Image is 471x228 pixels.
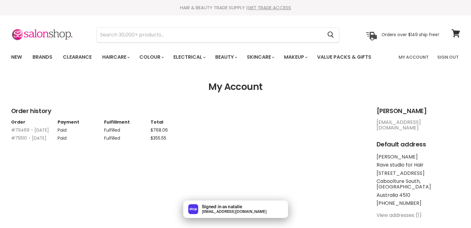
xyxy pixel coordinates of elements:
a: Beauty [211,51,241,64]
li: Caboolture South, [GEOGRAPHIC_DATA] [377,179,460,190]
li: Australia 4510 [377,192,460,198]
a: Sign Out [434,51,462,64]
a: Clearance [58,51,96,64]
a: Colour [135,51,168,64]
a: Haircare [98,51,133,64]
li: [PERSON_NAME] [377,154,460,160]
a: [EMAIL_ADDRESS][DOMAIN_NAME] [377,119,421,131]
nav: Main [3,48,468,66]
a: Makeup [279,51,311,64]
div: HAIR & BEAUTY TRADE SUPPLY | [3,5,468,11]
ul: Main menu [7,48,386,66]
a: #75510 - [DATE] [11,135,46,141]
a: Skincare [242,51,278,64]
span: $768.06 [150,127,168,133]
td: Fulfilled [104,133,150,141]
th: Order [11,120,58,125]
a: GET TRADE ACCESS [248,4,291,11]
th: Total [150,120,197,125]
form: Product [97,27,339,42]
h2: [PERSON_NAME] [377,108,460,115]
td: Paid [58,125,104,133]
span: $355.55 [150,135,166,141]
td: Paid [58,133,104,141]
li: Rave studio for Hair [377,162,460,168]
a: Value Packs & Gifts [312,51,376,64]
h2: Default address [377,141,460,148]
h2: Order history [11,108,364,115]
a: My Account [395,51,432,64]
td: Fulfilled [104,125,150,133]
a: Electrical [169,51,209,64]
a: Brands [28,51,57,64]
h1: My Account [11,82,460,92]
input: Search [97,28,323,42]
th: Payment [58,120,104,125]
a: #79469 - [DATE] [11,127,49,133]
p: Orders over $149 ship free! [382,32,439,37]
li: [STREET_ADDRESS] [377,171,460,176]
button: Search [323,28,339,42]
a: New [7,51,27,64]
th: Fulfillment [104,120,150,125]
